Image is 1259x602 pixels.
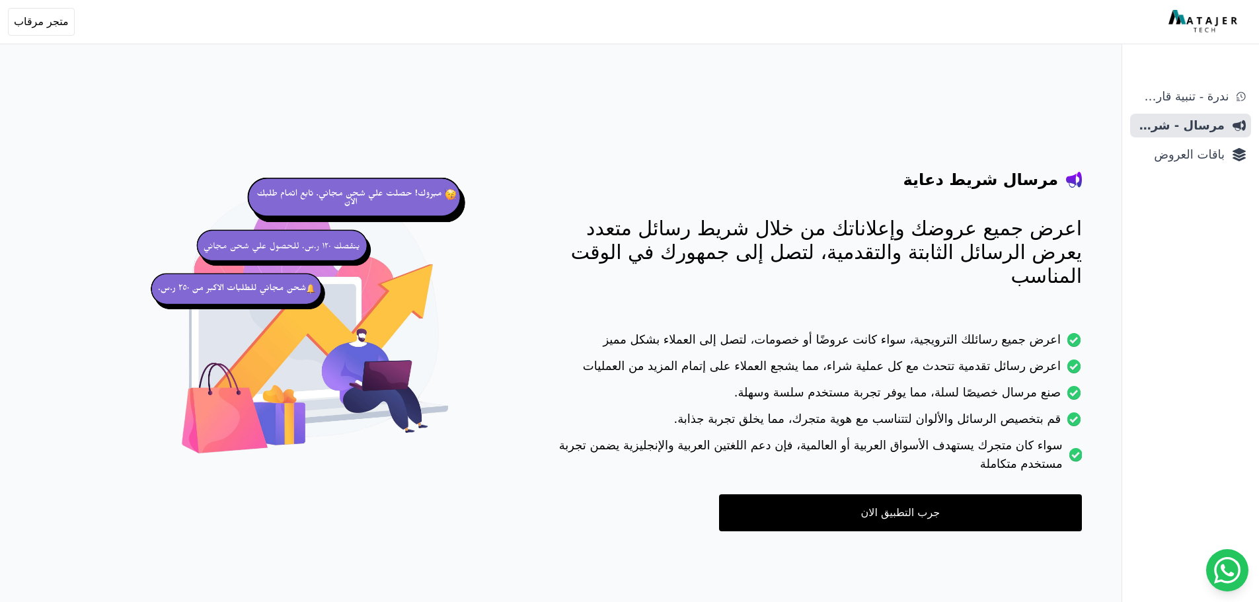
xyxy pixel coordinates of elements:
[1135,116,1225,135] span: مرسال - شريط دعاية
[537,383,1082,410] li: صنع مرسال خصيصًا لسلة، مما يوفر تجربة مستخدم سلسة وسهلة.
[537,217,1082,288] p: اعرض جميع عروضك وإعلاناتك من خلال شريط رسائل متعدد يعرض الرسائل الثابتة والتقدمية، لتصل إلى جمهور...
[14,14,69,30] span: متجر مرقاب
[537,357,1082,383] li: اعرض رسائل تقدمية تتحدث مع كل عملية شراء، مما يشجع العملاء على إتمام المزيد من العمليات
[1135,145,1225,164] span: باقات العروض
[8,8,75,36] button: متجر مرقاب
[537,410,1082,436] li: قم بتخصيص الرسائل والألوان لتتناسب مع هوية متجرك، مما يخلق تجربة جذابة.
[903,169,1058,190] h4: مرسال شريط دعاية
[1135,87,1229,106] span: ندرة - تنبية قارب علي النفاذ
[537,330,1082,357] li: اعرض جميع رسائلك الترويجية، سواء كانت عروضًا أو خصومات، لتصل إلى العملاء بشكل مميز
[1130,114,1251,137] a: مرسال - شريط دعاية
[537,436,1082,481] li: سواء كان متجرك يستهدف الأسواق العربية أو العالمية، فإن دعم اللغتين العربية والإنجليزية يضمن تجربة...
[1130,85,1251,108] a: ندرة - تنبية قارب علي النفاذ
[146,159,484,497] img: hero
[719,494,1082,531] a: جرب التطبيق الان
[1168,10,1240,34] img: MatajerTech Logo
[1130,143,1251,167] a: باقات العروض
